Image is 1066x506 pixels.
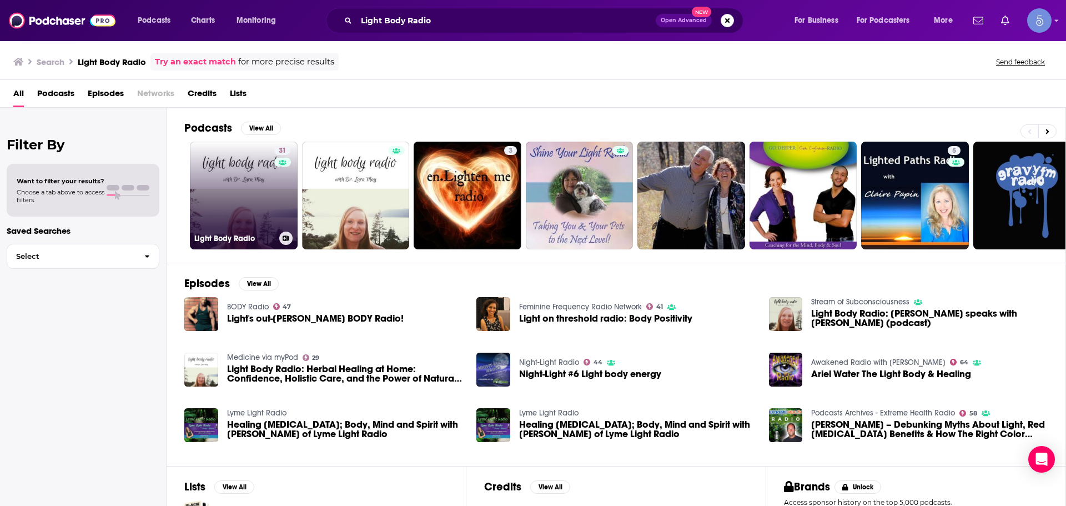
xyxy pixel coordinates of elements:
[484,480,570,494] a: CreditsView All
[849,12,926,29] button: open menu
[959,410,977,417] a: 58
[184,121,232,135] h2: Podcasts
[190,142,298,249] a: 31Light Body Radio
[184,480,254,494] a: ListsView All
[646,303,663,310] a: 41
[188,84,217,107] a: Credits
[227,314,404,323] a: Light's out-Nober gästar BODY Radio!
[9,10,115,31] img: Podchaser - Follow, Share and Rate Podcasts
[476,297,510,331] img: Light on threshold radio: Body Positivity
[811,408,955,418] a: Podcasts Archives - Extreme Health Radio
[1027,8,1052,33] img: User Profile
[519,420,756,439] a: Healing Lyme disease; Body, Mind and Spirit with Katina Makris of Lyme Light Radio
[184,297,218,331] img: Light's out-Nober gästar BODY Radio!
[811,369,971,379] a: Ariel Water The Light Body & Healing
[184,408,218,442] img: Healing Lyme disease; Body, Mind and Spirit with Katina Makris of Lyme Light Radio
[78,57,146,67] h3: Light Body Radio
[787,12,852,29] button: open menu
[303,354,320,361] a: 29
[37,57,64,67] h3: Search
[656,304,663,309] span: 41
[7,244,159,269] button: Select
[227,302,269,312] a: BODY Radio
[950,359,968,365] a: 64
[17,177,104,185] span: Want to filter your results?
[13,84,24,107] a: All
[227,420,464,439] span: Healing [MEDICAL_DATA]; Body, Mind and Spirit with [PERSON_NAME] of Lyme Light Radio
[1027,8,1052,33] button: Show profile menu
[227,408,286,418] a: Lyme Light Radio
[273,303,291,310] a: 47
[769,297,803,331] img: Light Body Radio: Lincoln Stoller speaks with Dr. Lara May (podcast)
[861,142,969,249] a: 5
[857,13,910,28] span: For Podcasters
[137,84,174,107] span: Networks
[769,353,803,387] img: Ariel Water The Light Body & Healing
[811,309,1048,328] a: Light Body Radio: Lincoln Stoller speaks with Dr. Lara May (podcast)
[1028,446,1055,473] div: Open Intercom Messenger
[227,353,298,362] a: Medicine via myPod
[811,309,1048,328] span: Light Body Radio: [PERSON_NAME] speaks with [PERSON_NAME] (podcast)
[1027,8,1052,33] span: Logged in as Spiral5-G1
[948,146,961,155] a: 5
[769,408,803,442] img: Leanne Venier – Debunking Myths About Light, Red Light Therapy Benefits & How The Right Color Lig...
[519,314,692,323] a: Light on threshold radio: Body Positivity
[138,13,170,28] span: Podcasts
[227,420,464,439] a: Healing Lyme disease; Body, Mind and Spirit with Katina Makris of Lyme Light Radio
[191,13,215,28] span: Charts
[184,480,205,494] h2: Lists
[476,408,510,442] img: Healing Lyme disease; Body, Mind and Spirit with Katina Makris of Lyme Light Radio
[229,12,290,29] button: open menu
[130,12,185,29] button: open menu
[239,277,279,290] button: View All
[37,84,74,107] span: Podcasts
[283,304,291,309] span: 47
[519,369,661,379] a: Night-Light #6 Light body energy
[184,121,281,135] a: PodcastsView All
[811,358,946,367] a: Awakened Radio with Donna DeVane
[184,277,279,290] a: EpisodesView All
[7,253,135,260] span: Select
[279,146,286,157] span: 31
[997,11,1014,30] a: Show notifications dropdown
[230,84,247,107] a: Lists
[7,137,159,153] h2: Filter By
[476,353,510,387] img: Night-Light #6 Light body energy
[519,302,642,312] a: Feminine Frequency Radio Network
[509,146,512,157] span: 3
[227,314,404,323] span: Light's out-[PERSON_NAME] BODY Radio!
[811,420,1048,439] span: [PERSON_NAME] – Debunking Myths About Light, Red [MEDICAL_DATA] Benefits & How The Right Color Li...
[934,13,953,28] span: More
[336,8,754,33] div: Search podcasts, credits, & more...
[960,360,968,365] span: 64
[241,122,281,135] button: View All
[237,13,276,28] span: Monitoring
[214,480,254,494] button: View All
[17,188,104,204] span: Choose a tab above to access filters.
[784,480,830,494] h2: Brands
[227,364,464,383] a: Light Body Radio: Herbal Healing at Home: Confidence, Holistic Care, and the Power of Natural Rem...
[7,226,159,236] p: Saved Searches
[504,146,517,155] a: 3
[184,353,218,387] img: Light Body Radio: Herbal Healing at Home: Confidence, Holistic Care, and the Power of Natural Rem...
[519,358,579,367] a: Night-Light Radio
[530,480,570,494] button: View All
[88,84,124,107] a: Episodes
[811,420,1048,439] a: Leanne Venier – Debunking Myths About Light, Red Light Therapy Benefits & How The Right Color Lig...
[519,408,579,418] a: Lyme Light Radio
